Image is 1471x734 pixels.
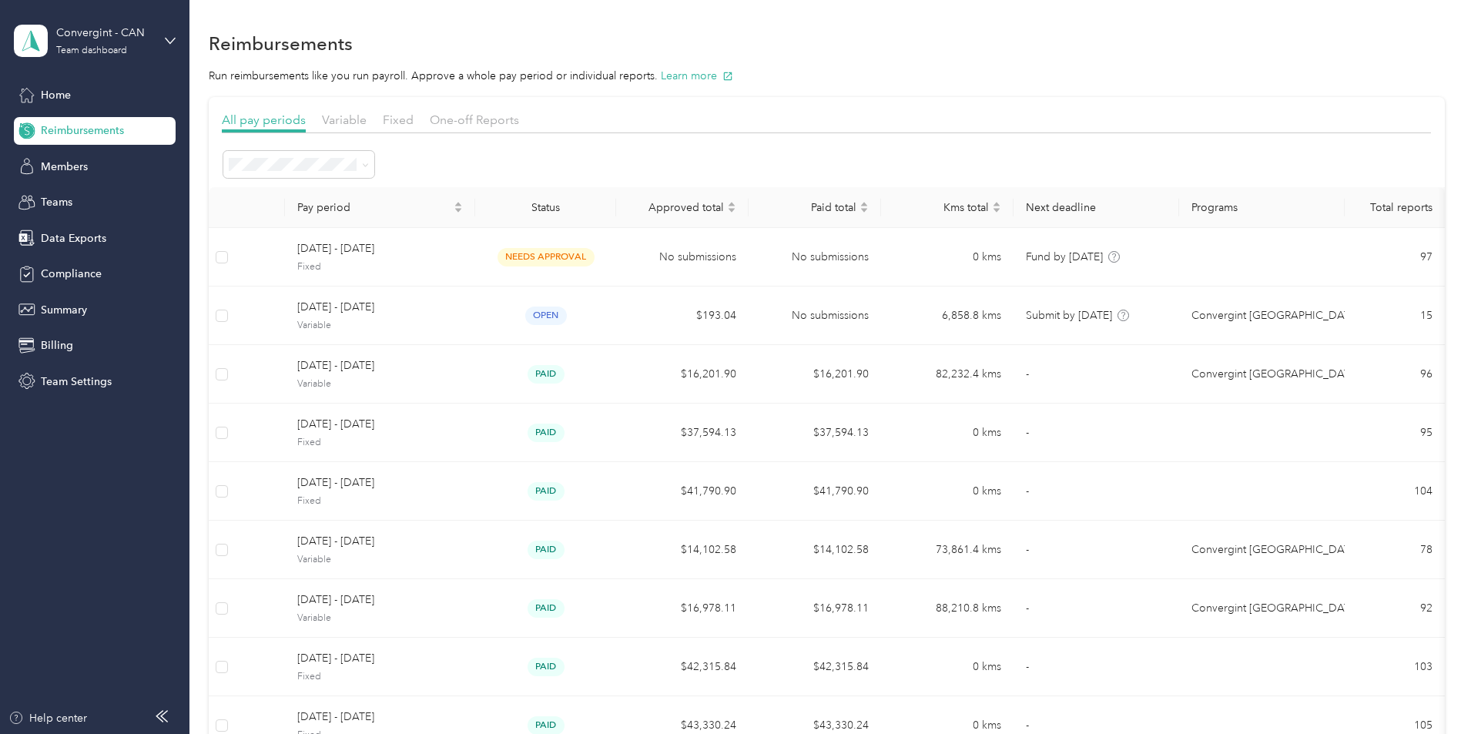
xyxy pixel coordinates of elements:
[616,462,749,521] td: $41,790.90
[661,68,733,84] button: Learn more
[209,68,1445,84] p: Run reimbursements like you run payroll. Approve a whole pay period or individual reports.
[1014,462,1179,521] td: -
[1014,579,1179,638] td: -
[727,199,736,209] span: caret-up
[1191,307,1388,324] span: Convergint [GEOGRAPHIC_DATA] 2024
[383,112,414,127] span: Fixed
[881,521,1014,579] td: 73,861.4 kms
[616,345,749,404] td: $16,201.90
[297,709,463,726] span: [DATE] - [DATE]
[1191,541,1388,558] span: Convergint [GEOGRAPHIC_DATA] 2024
[297,416,463,433] span: [DATE] - [DATE]
[297,533,463,550] span: [DATE] - [DATE]
[1191,366,1388,383] span: Convergint [GEOGRAPHIC_DATA] 2024
[1345,187,1444,228] th: Total reports
[992,199,1001,209] span: caret-up
[297,650,463,667] span: [DATE] - [DATE]
[1345,462,1444,521] td: 104
[1026,660,1029,673] span: -
[1014,345,1179,404] td: -
[528,599,565,617] span: paid
[430,112,519,127] span: One-off Reports
[41,302,87,318] span: Summary
[528,658,565,675] span: paid
[881,228,1014,287] td: 0 kms
[881,345,1014,404] td: 82,232.4 kms
[528,424,565,441] span: paid
[41,266,102,282] span: Compliance
[616,228,749,287] td: No submissions
[749,462,881,521] td: $41,790.90
[222,112,306,127] span: All pay periods
[749,579,881,638] td: $16,978.11
[8,710,87,726] button: Help center
[297,377,463,391] span: Variable
[41,337,73,354] span: Billing
[297,474,463,491] span: [DATE] - [DATE]
[297,240,463,257] span: [DATE] - [DATE]
[727,206,736,215] span: caret-down
[749,345,881,404] td: $16,201.90
[297,357,463,374] span: [DATE] - [DATE]
[297,670,463,684] span: Fixed
[498,248,595,266] span: needs approval
[528,365,565,383] span: paid
[41,194,72,210] span: Teams
[1026,719,1029,732] span: -
[881,187,1014,228] th: Kms total
[749,287,881,345] td: No submissions
[1026,367,1029,380] span: -
[881,638,1014,696] td: 0 kms
[285,187,475,228] th: Pay period
[56,46,127,55] div: Team dashboard
[528,541,565,558] span: paid
[749,187,881,228] th: Paid total
[297,299,463,316] span: [DATE] - [DATE]
[1345,521,1444,579] td: 78
[761,201,856,214] span: Paid total
[749,404,881,462] td: $37,594.13
[1026,250,1103,263] span: Fund by [DATE]
[628,201,724,214] span: Approved total
[1026,602,1029,615] span: -
[992,206,1001,215] span: caret-down
[1014,521,1179,579] td: -
[1385,648,1471,734] iframe: Everlance-gr Chat Button Frame
[1026,543,1029,556] span: -
[454,206,463,215] span: caret-down
[1345,579,1444,638] td: 92
[297,612,463,625] span: Variable
[1179,187,1345,228] th: Programs
[881,579,1014,638] td: 88,210.8 kms
[528,482,565,500] span: paid
[1345,287,1444,345] td: 15
[1014,187,1179,228] th: Next deadline
[616,404,749,462] td: $37,594.13
[297,494,463,508] span: Fixed
[1026,426,1029,439] span: -
[525,307,567,324] span: open
[859,206,869,215] span: caret-down
[616,579,749,638] td: $16,978.11
[1345,404,1444,462] td: 95
[297,260,463,274] span: Fixed
[488,201,604,214] div: Status
[1191,600,1388,617] span: Convergint [GEOGRAPHIC_DATA] 2024
[41,374,112,390] span: Team Settings
[749,521,881,579] td: $14,102.58
[749,638,881,696] td: $42,315.84
[41,87,71,103] span: Home
[881,404,1014,462] td: 0 kms
[297,553,463,567] span: Variable
[859,199,869,209] span: caret-up
[41,122,124,139] span: Reimbursements
[297,319,463,333] span: Variable
[41,159,88,175] span: Members
[616,187,749,228] th: Approved total
[616,521,749,579] td: $14,102.58
[881,462,1014,521] td: 0 kms
[881,287,1014,345] td: 6,858.8 kms
[528,716,565,734] span: paid
[454,199,463,209] span: caret-up
[297,201,451,214] span: Pay period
